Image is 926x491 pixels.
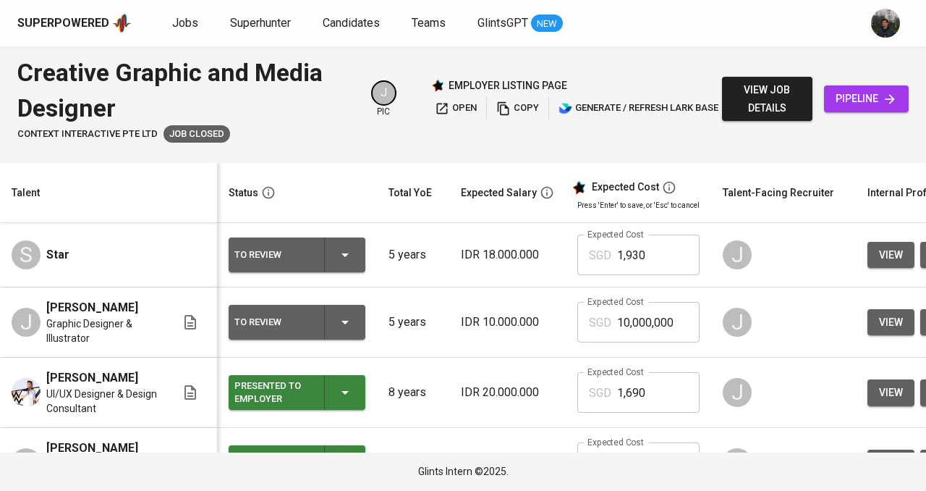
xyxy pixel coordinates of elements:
[412,16,446,30] span: Teams
[723,308,752,337] div: J
[558,100,718,117] span: generate / refresh lark base
[388,314,438,331] p: 5 years
[589,385,611,402] p: SGD
[879,384,903,402] span: view
[163,127,230,141] span: Job Closed
[12,448,41,477] div: V
[17,55,354,125] div: Creative Graphic and Media Designer
[12,240,41,269] div: S
[412,14,449,33] a: Teams
[558,101,573,116] img: lark
[461,184,537,202] div: Expected Salary
[234,447,313,479] div: Presented to Employer
[722,77,812,121] button: view job details
[879,314,903,332] span: view
[723,378,752,407] div: J
[229,184,258,202] div: Status
[836,90,897,108] span: pipeline
[496,100,539,117] span: copy
[577,200,700,211] p: Press 'Enter' to save, or 'Esc' to cancel
[234,313,313,332] div: To Review
[17,127,158,141] span: CONTEXT INTERACTIVE PTE LTD
[879,246,903,264] span: view
[723,448,752,477] div: J
[46,316,158,345] span: Graphic Designer & Illustrator
[477,14,563,33] a: GlintsGPT NEW
[12,378,41,407] img: Andreas Theofratos
[867,450,914,477] button: view
[323,16,380,30] span: Candidates
[46,387,158,416] span: UI/UX Designer & Design Consultant
[592,181,659,194] div: Expected Cost
[229,305,365,340] button: To Review
[589,314,611,332] p: SGD
[388,246,438,264] p: 5 years
[112,12,132,34] img: app logo
[46,369,138,387] span: [PERSON_NAME]
[477,16,528,30] span: GlintsGPT
[449,78,567,93] p: employer listing page
[589,247,611,264] p: SGD
[531,17,563,31] span: NEW
[435,100,477,117] span: open
[371,80,396,118] div: pic
[723,184,834,202] div: Talent-Facing Recruiter
[229,238,365,272] button: To Review
[46,299,138,316] span: [PERSON_NAME]
[871,9,900,38] img: glenn@glints.com
[46,246,69,264] span: Star
[230,14,294,33] a: Superhunter
[230,16,291,30] span: Superhunter
[12,308,41,337] div: J
[172,16,198,30] span: Jobs
[555,97,722,119] button: lark generate / refresh lark base
[234,246,313,264] div: To Review
[371,80,396,106] div: J
[388,384,438,401] p: 8 years
[723,240,752,269] div: J
[867,379,914,406] button: view
[461,246,554,264] p: IDR 18.000.000
[163,125,230,143] div: Job closure caused by changes in client hiring plans
[461,314,554,331] p: IDR 10.000.000
[234,377,313,408] div: Presented to Employer
[17,15,109,32] div: Superpowered
[229,375,365,410] button: Presented to Employer
[17,12,132,34] a: Superpoweredapp logo
[867,309,914,336] button: view
[493,97,543,119] button: copy
[229,445,365,480] button: Presented to Employer
[431,79,444,92] img: Glints Star
[431,97,480,119] button: open
[388,184,432,202] div: Total YoE
[12,184,40,202] div: Talent
[734,81,801,117] span: view job details
[323,14,383,33] a: Candidates
[46,440,138,457] span: [PERSON_NAME]
[572,180,586,195] img: glints_star.svg
[824,85,909,112] a: pipeline
[172,14,201,33] a: Jobs
[461,384,554,401] p: IDR 20.000.000
[867,242,914,269] button: view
